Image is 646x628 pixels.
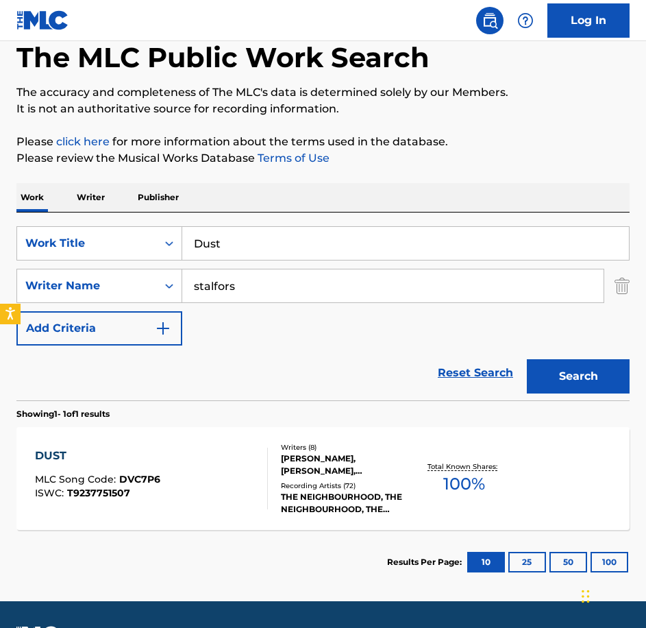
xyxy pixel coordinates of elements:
[16,40,430,75] h1: The MLC Public Work Search
[527,359,630,394] button: Search
[387,556,465,568] p: Results Per Page:
[25,278,149,294] div: Writer Name
[16,101,630,117] p: It is not an authoritative source for recording information.
[281,491,414,516] div: THE NEIGHBOURHOOD, THE NEIGHBOURHOOD, THE NEIGHBOURHOOD, THE NEIGHBOURHOOD, THE REIGN OF [GEOGRAP...
[467,552,505,572] button: 10
[56,135,110,148] a: click here
[281,442,414,452] div: Writers ( 8 )
[16,134,630,150] p: Please for more information about the terms used in the database.
[517,12,534,29] img: help
[255,152,330,165] a: Terms of Use
[443,472,485,496] span: 100 %
[35,473,119,485] span: MLC Song Code :
[476,7,504,34] a: Public Search
[582,576,590,617] div: Drag
[577,562,646,628] iframe: Chat Widget
[431,358,520,388] a: Reset Search
[25,235,149,252] div: Work Title
[281,452,414,477] div: [PERSON_NAME], [PERSON_NAME], [PERSON_NAME], [PERSON_NAME] [PERSON_NAME], [PERSON_NAME], [PERSON_...
[16,10,69,30] img: MLC Logo
[614,269,630,303] img: Delete Criterion
[35,487,67,499] span: ISWC :
[508,552,546,572] button: 25
[547,3,630,38] a: Log In
[35,448,160,464] div: DUST
[119,473,160,485] span: DVC7P6
[73,183,109,212] p: Writer
[512,7,539,34] div: Help
[67,487,130,499] span: T9237751507
[549,552,587,572] button: 50
[427,461,501,472] p: Total Known Shares:
[16,311,182,346] button: Add Criteria
[591,552,628,572] button: 100
[16,150,630,167] p: Please review the Musical Works Database
[16,226,630,400] form: Search Form
[155,320,171,337] img: 9d2ae6d4665cec9f34b9.svg
[16,408,110,420] p: Showing 1 - 1 of 1 results
[16,84,630,101] p: The accuracy and completeness of The MLC's data is determined solely by our Members.
[134,183,183,212] p: Publisher
[16,183,48,212] p: Work
[281,481,414,491] div: Recording Artists ( 72 )
[16,427,630,530] a: DUSTMLC Song Code:DVC7P6ISWC:T9237751507Writers (8)[PERSON_NAME], [PERSON_NAME], [PERSON_NAME], [...
[482,12,498,29] img: search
